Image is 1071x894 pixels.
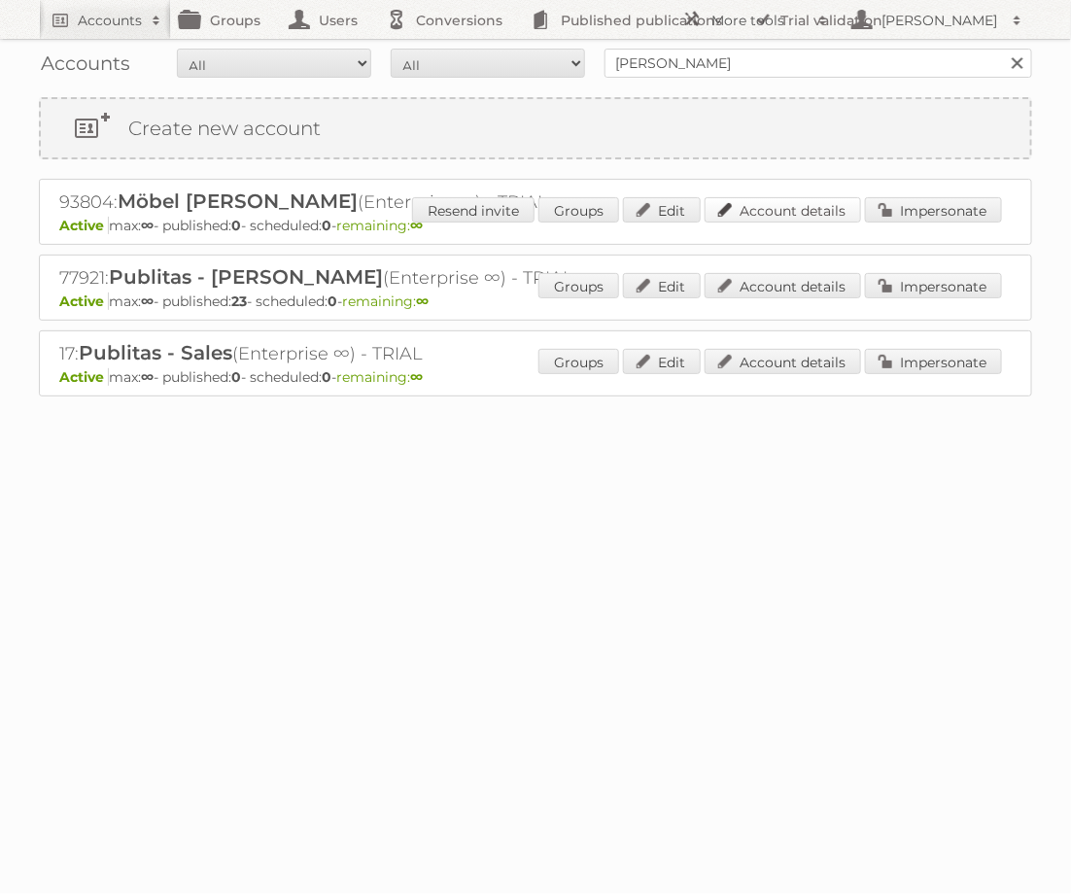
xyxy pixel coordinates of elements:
[623,273,701,298] a: Edit
[711,11,809,30] h2: More tools
[410,217,423,234] strong: ∞
[705,349,861,374] a: Account details
[865,197,1002,223] a: Impersonate
[336,368,423,386] span: remaining:
[109,265,383,289] span: Publitas - [PERSON_NAME]
[231,217,241,234] strong: 0
[877,11,1003,30] h2: [PERSON_NAME]
[416,292,429,310] strong: ∞
[538,349,619,374] a: Groups
[336,217,423,234] span: remaining:
[865,349,1002,374] a: Impersonate
[412,197,535,223] a: Resend invite
[59,217,109,234] span: Active
[538,197,619,223] a: Groups
[59,292,1012,310] p: max: - published: - scheduled: -
[59,341,740,366] h2: 17: (Enterprise ∞) - TRIAL
[322,217,331,234] strong: 0
[59,265,740,291] h2: 77921: (Enterprise ∞) - TRIAL
[141,217,154,234] strong: ∞
[231,292,247,310] strong: 23
[410,368,423,386] strong: ∞
[141,368,154,386] strong: ∞
[59,292,109,310] span: Active
[705,273,861,298] a: Account details
[59,189,740,215] h2: 93804: (Enterprise ∞) - TRIAL
[623,197,701,223] a: Edit
[78,11,142,30] h2: Accounts
[59,368,1012,386] p: max: - published: - scheduled: -
[79,341,232,364] span: Publitas - Sales
[59,368,109,386] span: Active
[328,292,337,310] strong: 0
[705,197,861,223] a: Account details
[322,368,331,386] strong: 0
[141,292,154,310] strong: ∞
[865,273,1002,298] a: Impersonate
[59,217,1012,234] p: max: - published: - scheduled: -
[231,368,241,386] strong: 0
[342,292,429,310] span: remaining:
[623,349,701,374] a: Edit
[118,189,358,213] span: Möbel [PERSON_NAME]
[538,273,619,298] a: Groups
[41,99,1030,157] a: Create new account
